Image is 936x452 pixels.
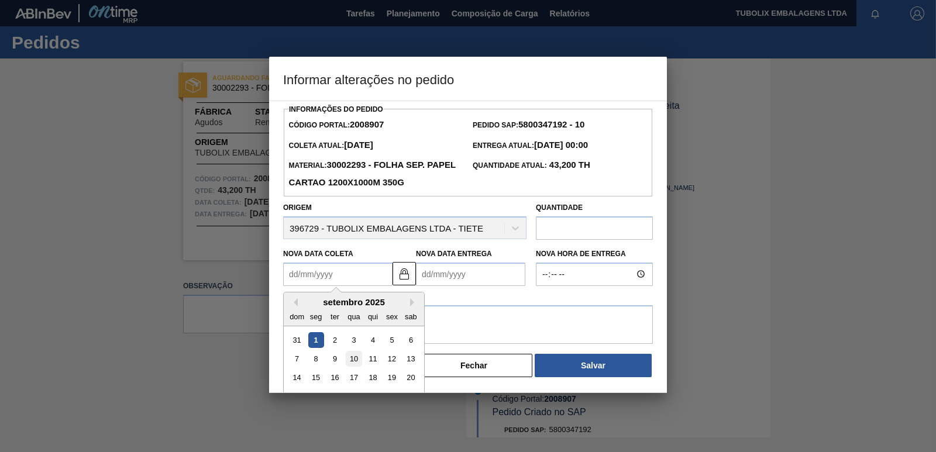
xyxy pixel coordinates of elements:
[473,161,590,170] span: Quantidade Atual:
[384,351,400,367] div: Choose sexta-feira, 12 de setembro de 2025
[308,370,324,385] div: Choose segunda-feira, 15 de setembro de 2025
[547,160,590,170] strong: 43,200 TH
[365,370,381,385] div: Choose quinta-feira, 18 de setembro de 2025
[346,370,362,385] div: Choose quarta-feira, 17 de setembro de 2025
[393,262,416,285] button: locked
[365,351,381,367] div: Choose quinta-feira, 11 de setembro de 2025
[416,263,525,286] input: dd/mm/yyyy
[346,332,362,347] div: Choose quarta-feira, 3 de setembro de 2025
[344,140,373,150] strong: [DATE]
[365,389,381,405] div: Choose quinta-feira, 25 de setembro de 2025
[473,121,584,129] span: Pedido SAP:
[536,203,583,212] label: Quantidade
[269,57,667,101] h3: Informar alterações no pedido
[403,308,419,324] div: sab
[288,161,456,187] span: Material:
[308,351,324,367] div: Choose segunda-feira, 8 de setembro de 2025
[365,332,381,347] div: Choose quinta-feira, 4 de setembro de 2025
[288,121,384,129] span: Código Portal:
[287,330,420,425] div: month 2025-09
[308,389,324,405] div: Choose segunda-feira, 22 de setembro de 2025
[350,119,384,129] strong: 2008907
[473,142,588,150] span: Entrega Atual:
[283,263,393,286] input: dd/mm/yyyy
[327,332,343,347] div: Choose terça-feira, 2 de setembro de 2025
[534,140,588,150] strong: [DATE] 00:00
[365,308,381,324] div: qui
[283,203,312,212] label: Origem
[397,267,411,281] img: locked
[290,298,298,306] button: Previous Month
[384,332,400,347] div: Choose sexta-feira, 5 de setembro de 2025
[535,354,652,377] button: Salvar
[536,246,653,263] label: Nova Hora de Entrega
[289,308,305,324] div: dom
[288,142,373,150] span: Coleta Atual:
[283,250,353,258] label: Nova Data Coleta
[403,332,419,347] div: Choose sábado, 6 de setembro de 2025
[518,119,584,129] strong: 5800347192 - 10
[308,308,324,324] div: seg
[410,298,418,306] button: Next Month
[403,370,419,385] div: Choose sábado, 20 de setembro de 2025
[288,160,456,187] strong: 30002293 - FOLHA SEP. PAPEL CARTAO 1200x1000M 350g
[327,308,343,324] div: ter
[289,332,305,347] div: Choose domingo, 31 de agosto de 2025
[289,370,305,385] div: Choose domingo, 14 de setembro de 2025
[416,250,492,258] label: Nova Data Entrega
[327,370,343,385] div: Choose terça-feira, 16 de setembro de 2025
[284,297,424,307] div: setembro 2025
[384,370,400,385] div: Choose sexta-feira, 19 de setembro de 2025
[327,351,343,367] div: Choose terça-feira, 9 de setembro de 2025
[289,351,305,367] div: Choose domingo, 7 de setembro de 2025
[415,354,532,377] button: Fechar
[384,308,400,324] div: sex
[308,332,324,347] div: Choose segunda-feira, 1 de setembro de 2025
[346,308,362,324] div: qua
[327,389,343,405] div: Choose terça-feira, 23 de setembro de 2025
[403,351,419,367] div: Choose sábado, 13 de setembro de 2025
[346,351,362,367] div: Choose quarta-feira, 10 de setembro de 2025
[289,389,305,405] div: Choose domingo, 21 de setembro de 2025
[384,389,400,405] div: Choose sexta-feira, 26 de setembro de 2025
[346,389,362,405] div: Choose quarta-feira, 24 de setembro de 2025
[283,289,653,306] label: Observação
[289,105,383,113] label: Informações do Pedido
[403,389,419,405] div: Choose sábado, 27 de setembro de 2025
